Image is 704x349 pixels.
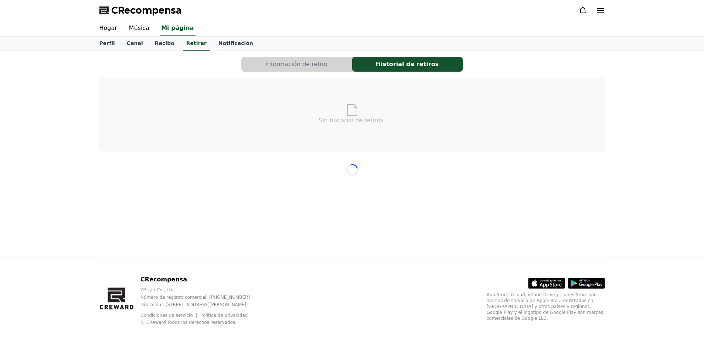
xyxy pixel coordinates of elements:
a: CRecompensa [99,4,181,16]
font: Retirar [186,40,207,46]
font: Hogar [99,24,117,31]
a: Política de privacidad [200,313,248,318]
a: Canal [121,37,149,51]
a: Mi página [160,21,195,36]
font: App Store, iCloud, iCloud Drive y iTunes Store son marcas de servicio de Apple Inc., registradas ... [487,292,603,321]
font: Historial de retiros [376,61,439,68]
font: CRecompensa [111,5,181,16]
a: Perfil [93,37,121,51]
font: © CReward Todos los derechos reservados. [140,320,237,325]
a: Hogar [93,21,123,36]
font: Canal [127,40,143,46]
font: Perfil [99,40,115,46]
button: Información de retiro [241,57,352,72]
font: CRecompensa [140,276,187,283]
font: YP Lab Co., Ltd. [140,287,175,292]
a: Notificación [212,37,259,51]
font: Música [129,24,149,31]
font: Notificación [218,40,253,46]
font: Recibo [155,40,174,46]
font: Número de registro comercial: [PHONE_NUMBER] [140,295,250,300]
font: Mi página [161,24,194,31]
font: Condiciones de servicio [140,313,193,318]
a: Música [123,21,155,36]
font: Información de retiro [265,61,327,68]
button: Historial de retiros [352,57,463,72]
a: Retirar [183,37,210,51]
a: Condiciones de servicio [140,313,198,318]
a: Recibo [149,37,180,51]
font: Dirección : [STREET_ADDRESS][PERSON_NAME] [140,302,246,307]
